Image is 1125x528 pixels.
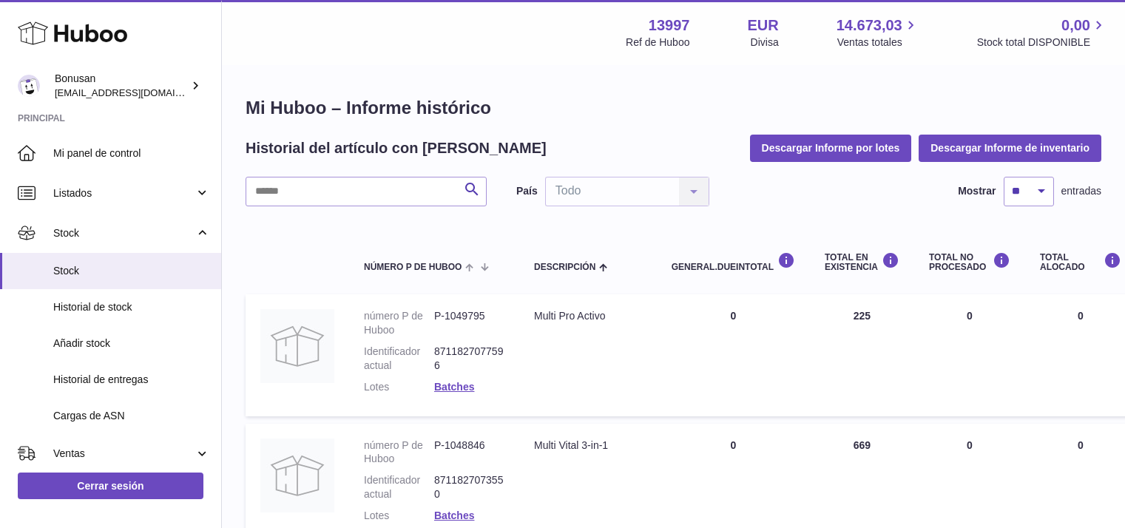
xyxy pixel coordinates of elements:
[1061,184,1101,198] span: entradas
[914,294,1025,416] td: 0
[55,72,188,100] div: Bonusan
[53,300,210,314] span: Historial de stock
[977,16,1107,50] a: 0,00 Stock total DISPONIBLE
[246,138,547,158] h2: Historial del artículo con [PERSON_NAME]
[837,16,919,50] a: 14.673,03 Ventas totales
[53,186,195,200] span: Listados
[657,294,810,416] td: 0
[18,473,203,499] a: Cerrar sesión
[434,381,474,393] a: Batches
[260,309,334,383] img: product image
[977,35,1107,50] span: Stock total DISPONIBLE
[434,510,474,521] a: Batches
[919,135,1101,161] button: Descargar Informe de inventario
[53,146,210,160] span: Mi panel de control
[53,447,195,461] span: Ventas
[534,309,642,323] div: Multi Pro Activo
[929,252,1010,272] div: Total NO PROCESADO
[825,252,899,272] div: Total en EXISTENCIA
[1040,252,1121,272] div: Total ALOCADO
[364,309,434,337] dt: número P de Huboo
[837,35,919,50] span: Ventas totales
[364,509,434,523] dt: Lotes
[534,263,595,272] span: Descripción
[958,184,996,198] label: Mostrar
[53,409,210,423] span: Cargas de ASN
[750,135,912,161] button: Descargar Informe por lotes
[246,96,1101,120] h1: Mi Huboo – Informe histórico
[626,35,689,50] div: Ref de Huboo
[364,439,434,467] dt: número P de Huboo
[751,35,779,50] div: Divisa
[364,263,462,272] span: número P de Huboo
[18,75,40,97] img: info@bonusan.es
[53,373,210,387] span: Historial de entregas
[747,16,778,35] strong: EUR
[434,473,504,501] dd: 8711827073550
[672,252,795,272] div: general.dueInTotal
[1061,16,1090,35] span: 0,00
[534,439,642,453] div: Multi Vital 3-in-1
[434,439,504,467] dd: P-1048846
[364,345,434,373] dt: Identificador actual
[649,16,690,35] strong: 13997
[516,184,538,198] label: País
[53,264,210,278] span: Stock
[810,294,914,416] td: 225
[434,345,504,373] dd: 8711827077596
[55,87,217,98] span: [EMAIL_ADDRESS][DOMAIN_NAME]
[837,16,902,35] span: 14.673,03
[53,226,195,240] span: Stock
[364,473,434,501] dt: Identificador actual
[260,439,334,512] img: product image
[53,336,210,351] span: Añadir stock
[434,309,504,337] dd: P-1049795
[364,380,434,394] dt: Lotes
